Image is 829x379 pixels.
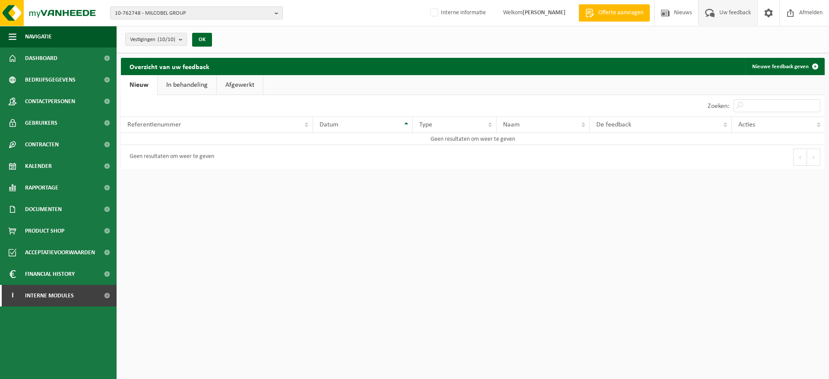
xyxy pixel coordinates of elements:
[419,121,432,128] span: Type
[110,6,283,19] button: 10-762748 - MILCOBEL GROUP
[158,75,216,95] a: In behandeling
[25,112,57,134] span: Gebruikers
[745,58,824,75] a: Nieuwe feedback geven
[9,285,16,306] span: I
[130,33,175,46] span: Vestigingen
[503,121,520,128] span: Naam
[25,285,74,306] span: Interne modules
[25,155,52,177] span: Kalender
[579,4,650,22] a: Offerte aanvragen
[158,37,175,42] count: (10/10)
[320,121,339,128] span: Datum
[217,75,263,95] a: Afgewerkt
[793,148,807,166] button: Previous
[25,263,75,285] span: Financial History
[125,149,214,165] div: Geen resultaten om weer te geven
[708,103,729,110] label: Zoeken:
[25,199,62,220] span: Documenten
[127,121,181,128] span: Referentienummer
[25,69,76,91] span: Bedrijfsgegevens
[115,7,271,20] span: 10-762748 - MILCOBEL GROUP
[25,242,95,263] span: Acceptatievoorwaarden
[596,121,631,128] span: De feedback
[192,33,212,47] button: OK
[25,177,58,199] span: Rapportage
[807,148,820,166] button: Next
[25,91,75,112] span: Contactpersonen
[121,58,218,75] h2: Overzicht van uw feedback
[25,47,57,69] span: Dashboard
[522,9,566,16] strong: [PERSON_NAME]
[738,121,755,128] span: Acties
[429,6,486,19] label: Interne informatie
[25,220,64,242] span: Product Shop
[596,9,645,17] span: Offerte aanvragen
[121,75,157,95] a: Nieuw
[121,133,825,145] td: Geen resultaten om weer te geven
[25,134,59,155] span: Contracten
[125,33,187,46] button: Vestigingen(10/10)
[25,26,52,47] span: Navigatie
